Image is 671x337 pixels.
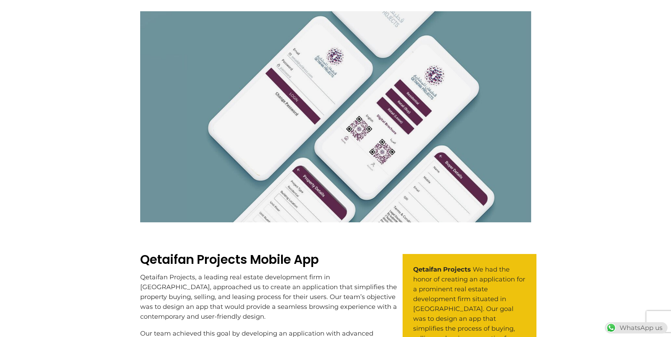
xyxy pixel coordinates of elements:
p: Qetaifan Projects, a leading real estate development firm in [GEOGRAPHIC_DATA], approached us to ... [140,272,397,322]
strong: Qetaifan Projects [413,265,471,274]
div: WhatsApp us [605,322,667,333]
img: WhatsApp [605,322,617,333]
a: WhatsAppWhatsApp us [605,324,667,332]
h2: Qetaifan Projects Mobile App [140,252,397,267]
